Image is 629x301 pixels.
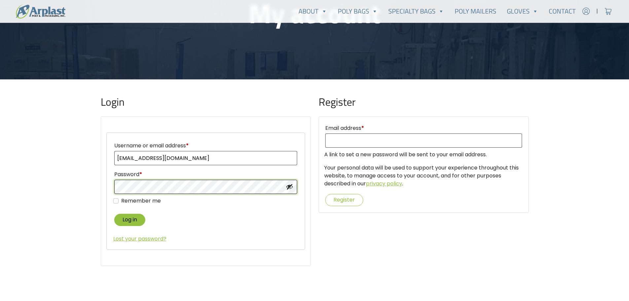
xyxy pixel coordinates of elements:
[319,95,529,108] h2: Register
[543,5,581,18] a: Contact
[113,235,166,243] a: Lost your password?
[366,180,402,187] a: privacy policy
[383,5,449,18] a: Specialty Bags
[121,197,161,205] label: Remember me
[16,4,65,19] img: logo
[596,7,598,15] span: |
[332,5,383,18] a: Poly Bags
[114,140,297,151] label: Username or email address
[293,5,332,18] a: About
[325,194,363,206] button: Register
[449,5,502,18] a: Poly Mailers
[114,214,145,226] button: Log in
[324,164,523,188] p: Your personal data will be used to support your experience throughout this website, to manage acc...
[324,151,523,159] p: A link to set a new password will be sent to your email address.
[286,183,293,190] button: Show password
[114,169,297,180] label: Password
[325,123,522,133] label: Email address
[502,5,543,18] a: Gloves
[101,95,311,108] h2: Login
